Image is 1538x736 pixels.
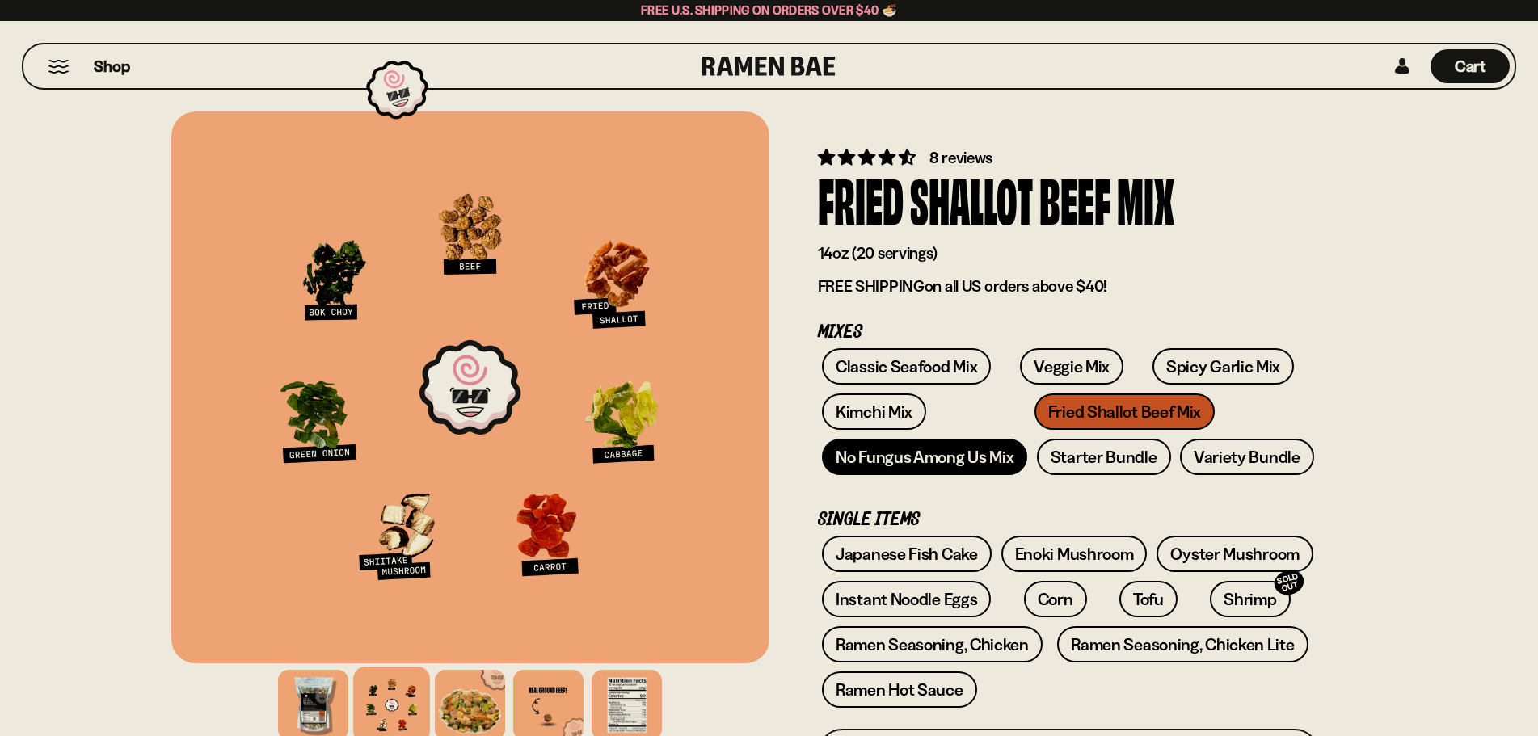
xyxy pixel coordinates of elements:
[1037,439,1171,475] a: Starter Bundle
[1024,581,1087,617] a: Corn
[822,626,1043,662] a: Ramen Seasoning, Chicken
[1431,44,1510,88] a: Cart
[94,49,130,83] a: Shop
[48,60,70,74] button: Mobile Menu Trigger
[1152,348,1294,385] a: Spicy Garlic Mix
[1157,536,1313,572] a: Oyster Mushroom
[818,325,1319,340] p: Mixes
[818,276,1319,297] p: on all US orders above $40!
[910,169,1033,229] div: Shallot
[818,243,1319,263] p: 14oz (20 servings)
[822,581,991,617] a: Instant Noodle Eggs
[1020,348,1123,385] a: Veggie Mix
[818,147,919,167] span: 4.62 stars
[818,276,925,296] strong: FREE SHIPPING
[822,671,977,708] a: Ramen Hot Sauce
[1119,581,1178,617] a: Tofu
[818,169,904,229] div: Fried
[1271,567,1307,599] div: SOLD OUT
[822,439,1027,475] a: No Fungus Among Us Mix
[641,2,897,18] span: Free U.S. Shipping on Orders over $40 🍜
[1455,57,1486,76] span: Cart
[822,348,991,385] a: Classic Seafood Mix
[1001,536,1148,572] a: Enoki Mushroom
[1057,626,1308,662] a: Ramen Seasoning, Chicken Lite
[818,512,1319,528] p: Single Items
[822,393,926,430] a: Kimchi Mix
[929,148,992,167] span: 8 reviews
[1117,169,1174,229] div: Mix
[1210,581,1290,617] a: ShrimpSOLD OUT
[94,56,130,78] span: Shop
[1039,169,1110,229] div: Beef
[1180,439,1314,475] a: Variety Bundle
[822,536,992,572] a: Japanese Fish Cake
